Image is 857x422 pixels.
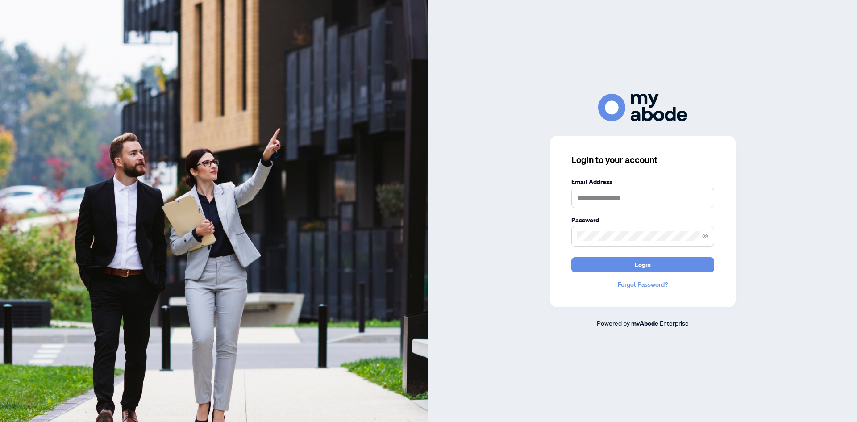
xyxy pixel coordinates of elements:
span: Powered by [597,319,630,327]
label: Password [571,215,714,225]
label: Email Address [571,177,714,187]
span: Login [635,258,651,272]
a: Forgot Password? [571,280,714,289]
h3: Login to your account [571,154,714,166]
button: Login [571,257,714,272]
a: myAbode [631,318,658,328]
span: eye-invisible [702,233,708,239]
span: Enterprise [660,319,689,327]
img: ma-logo [598,94,687,121]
